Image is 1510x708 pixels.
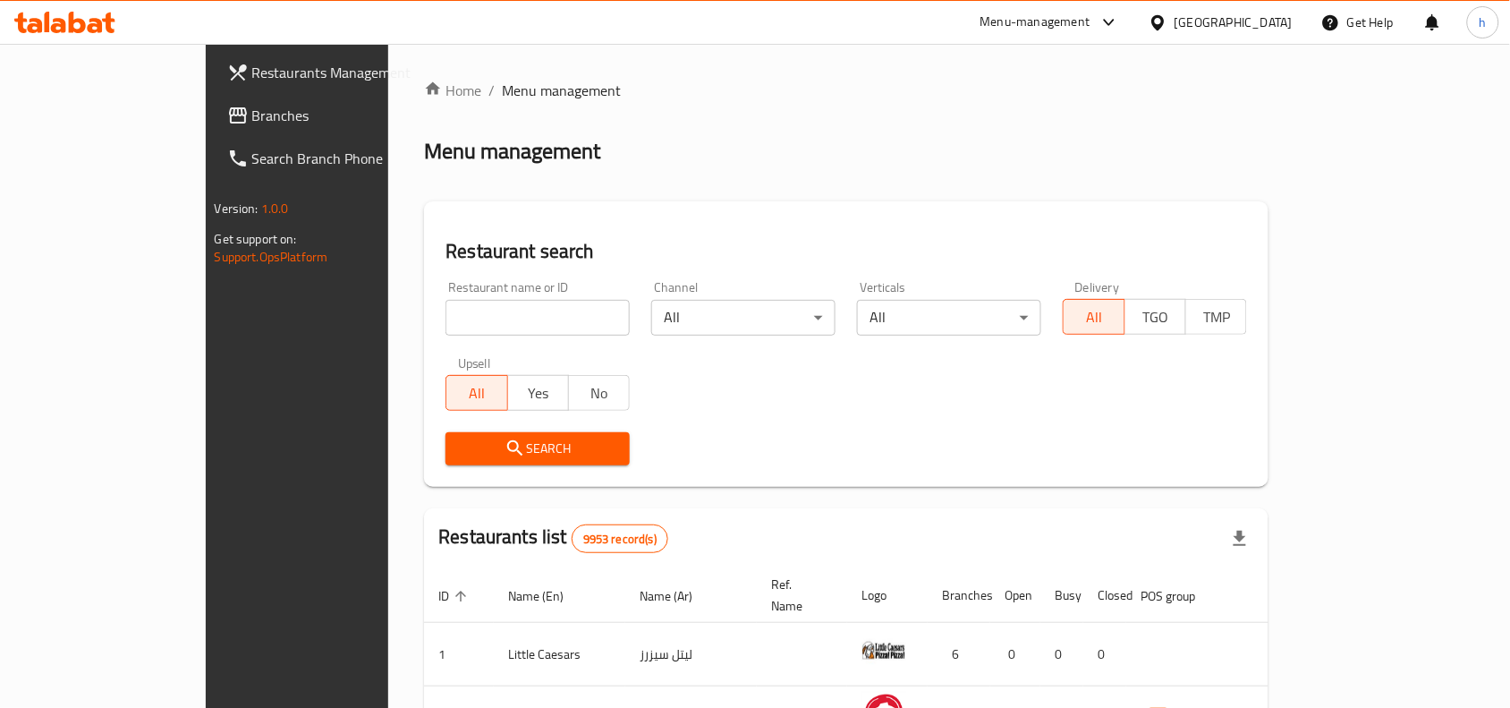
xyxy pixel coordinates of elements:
[438,585,472,607] span: ID
[625,623,757,687] td: ليتل سيزرز
[215,197,259,220] span: Version:
[445,375,507,411] button: All
[213,51,458,94] a: Restaurants Management
[1040,568,1083,623] th: Busy
[1132,304,1179,330] span: TGO
[573,531,667,548] span: 9953 record(s)
[1193,304,1240,330] span: TMP
[502,80,621,101] span: Menu management
[458,357,491,370] label: Upsell
[508,585,587,607] span: Name (En)
[980,12,1090,33] div: Menu-management
[640,585,716,607] span: Name (Ar)
[861,628,906,673] img: Little Caesars
[1185,299,1247,335] button: TMP
[1040,623,1083,687] td: 0
[576,380,623,406] span: No
[438,524,668,553] h2: Restaurants list
[1075,281,1120,294] label: Delivery
[213,137,458,180] a: Search Branch Phone
[1218,517,1261,560] div: Export file
[990,623,1040,687] td: 0
[445,432,630,465] button: Search
[1480,13,1487,32] span: h
[928,623,990,687] td: 6
[445,300,630,336] input: Search for restaurant name or ID..
[213,94,458,137] a: Branches
[1141,585,1218,607] span: POS group
[1175,13,1293,32] div: [GEOGRAPHIC_DATA]
[252,62,444,83] span: Restaurants Management
[215,245,328,269] a: Support.OpsPlatform
[568,375,630,411] button: No
[572,525,668,553] div: Total records count
[424,623,494,687] td: 1
[445,238,1247,265] h2: Restaurant search
[857,300,1041,336] div: All
[454,380,500,406] span: All
[515,380,562,406] span: Yes
[1124,299,1186,335] button: TGO
[460,438,615,460] span: Search
[771,574,826,617] span: Ref. Name
[1083,623,1126,687] td: 0
[424,137,600,166] h2: Menu management
[507,375,569,411] button: Yes
[651,300,836,336] div: All
[261,197,289,220] span: 1.0.0
[1083,568,1126,623] th: Closed
[1063,299,1124,335] button: All
[494,623,625,687] td: Little Caesars
[847,568,928,623] th: Logo
[215,227,297,251] span: Get support on:
[424,80,1268,101] nav: breadcrumb
[252,148,444,169] span: Search Branch Phone
[488,80,495,101] li: /
[252,105,444,126] span: Branches
[928,568,990,623] th: Branches
[990,568,1040,623] th: Open
[1071,304,1117,330] span: All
